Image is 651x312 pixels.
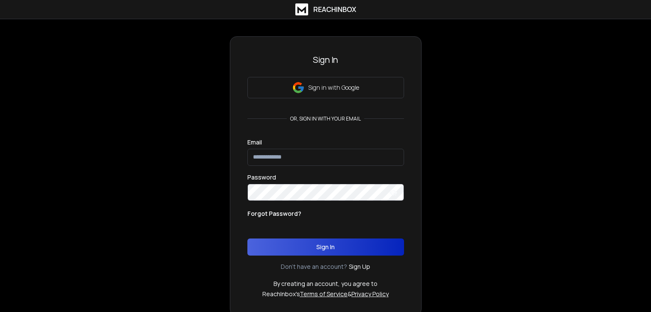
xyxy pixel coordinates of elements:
a: Terms of Service [300,290,348,298]
img: logo [295,3,308,15]
label: Password [247,174,276,180]
p: By creating an account, you agree to [273,280,378,288]
p: ReachInbox's & [262,290,389,298]
a: Privacy Policy [351,290,389,298]
p: Don't have an account? [281,262,347,271]
a: ReachInbox [295,3,356,15]
button: Sign in with Google [247,77,404,98]
p: Sign in with Google [308,83,359,92]
a: Sign Up [349,262,370,271]
button: Sign In [247,238,404,256]
h1: ReachInbox [313,4,356,15]
p: Forgot Password? [247,209,301,218]
label: Email [247,139,262,145]
h3: Sign In [247,54,404,66]
p: or, sign in with your email [287,115,364,122]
